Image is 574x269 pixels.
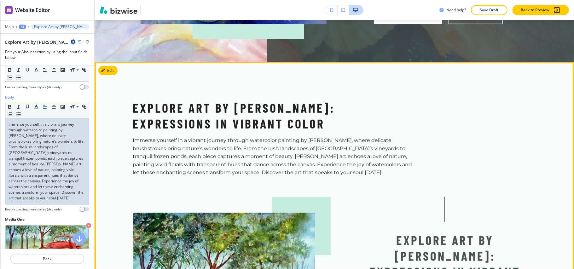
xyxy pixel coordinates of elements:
h4: Enable pasting more styles (dev only) [5,85,61,89]
h3: Need help? [446,7,466,13]
h4: Enable pasting more styles (dev only) [5,207,61,212]
button: Explore Art by [PERSON_NAME]: Expressions in Vibrant Color [31,24,89,29]
p: Immerse yourself in a vibrant journey through watercolor painting by [PERSON_NAME], where delicat... [9,122,86,201]
h2: Media One [5,217,89,222]
button: +3 [19,25,26,29]
button: Save Draft [471,5,507,15]
div: My PhotosFind Photos [5,225,89,266]
p: Explore Art by [PERSON_NAME]: Expressions in Vibrant Color [34,25,86,29]
p: Save Draft [479,7,499,13]
h2: Explore Art by [PERSON_NAME]: Expressions in Vibrant Color [5,39,68,45]
h3: Edit your About section by using the input fields below [5,49,89,60]
h2: Explore Art by [PERSON_NAME]: Expressions in Vibrant Color [133,100,415,131]
button: Back to Preview [513,5,569,15]
img: editor icon [5,6,13,14]
button: Back [10,254,84,264]
button: Edit [98,66,118,75]
p: Back to Preview [521,7,549,13]
img: Your Logo [143,5,158,15]
h2: Body [5,94,14,100]
h2: Website Editor [15,6,50,14]
img: Bizwise Logo [100,6,137,14]
button: Main [5,25,14,29]
p: Immerse yourself in a vibrant journey through watercolor painting by [PERSON_NAME], where delicat... [133,136,415,177]
p: Back [11,256,84,262]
